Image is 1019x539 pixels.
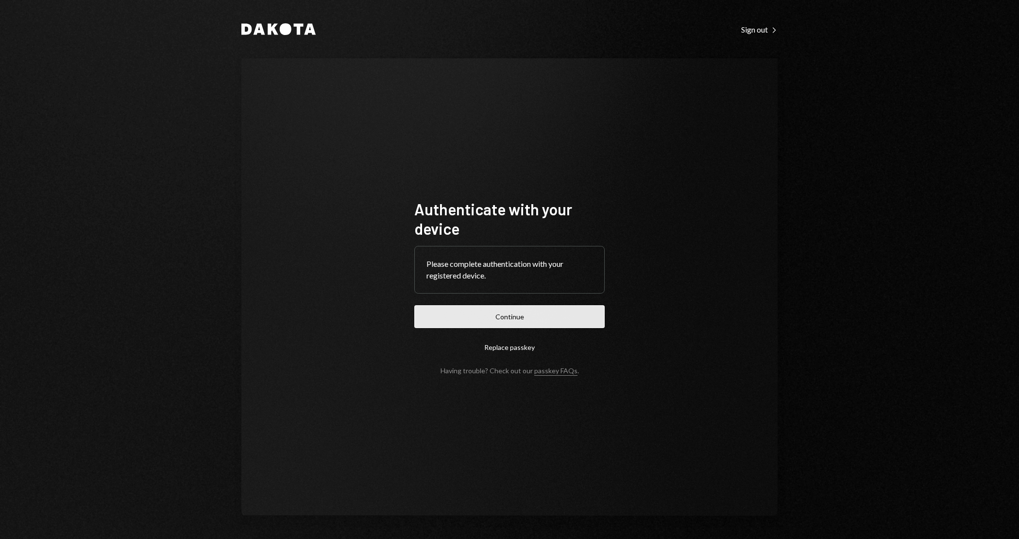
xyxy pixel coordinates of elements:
[534,366,577,376] a: passkey FAQs
[414,199,605,238] h1: Authenticate with your device
[414,336,605,359] button: Replace passkey
[741,25,778,35] div: Sign out
[741,24,778,35] a: Sign out
[414,305,605,328] button: Continue
[426,258,593,281] div: Please complete authentication with your registered device.
[441,366,579,375] div: Having trouble? Check out our .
